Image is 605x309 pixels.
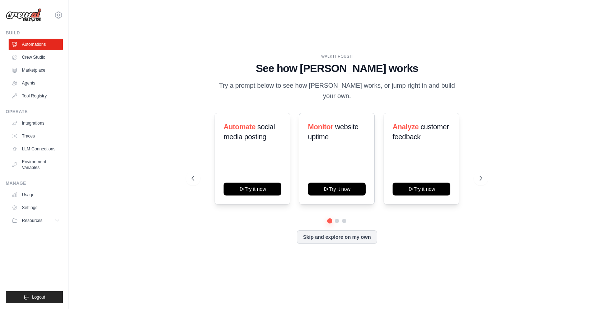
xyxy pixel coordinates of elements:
a: Crew Studio [9,52,63,63]
a: Automations [9,39,63,50]
button: Try it now [308,183,366,195]
div: Manage [6,180,63,186]
a: Integrations [9,117,63,129]
span: Logout [32,294,45,300]
a: LLM Connections [9,143,63,155]
a: Environment Variables [9,156,63,173]
span: Resources [22,218,42,223]
span: Analyze [393,123,419,131]
a: Tool Registry [9,90,63,102]
a: Marketplace [9,64,63,76]
button: Logout [6,291,63,303]
img: Logo [6,8,42,22]
button: Resources [9,215,63,226]
a: Usage [9,189,63,201]
button: Skip and explore on my own [297,230,377,244]
span: Monitor [308,123,333,131]
div: Build [6,30,63,36]
button: Try it now [393,183,450,195]
span: customer feedback [393,123,449,141]
h1: See how [PERSON_NAME] works [192,62,482,75]
p: Try a prompt below to see how [PERSON_NAME] works, or jump right in and build your own. [216,81,458,102]
span: Automate [224,123,255,131]
a: Traces [9,130,63,142]
button: Try it now [224,183,281,195]
div: WALKTHROUGH [192,54,482,59]
a: Settings [9,202,63,213]
div: Operate [6,109,63,115]
a: Agents [9,77,63,89]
